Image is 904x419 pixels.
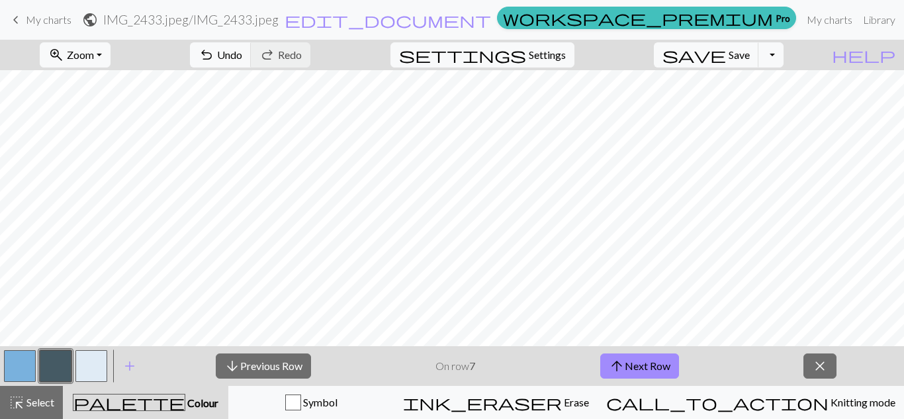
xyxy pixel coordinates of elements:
[729,48,750,61] span: Save
[435,358,475,374] p: On row
[399,46,526,64] span: settings
[73,393,185,412] span: palette
[562,396,589,408] span: Erase
[190,42,251,68] button: Undo
[224,357,240,375] span: arrow_downward
[600,353,679,379] button: Next Row
[48,46,64,64] span: zoom_in
[103,12,279,27] h2: IMG_2433.jpeg / IMG_2433.jpeg
[67,48,94,61] span: Zoom
[122,357,138,375] span: add
[24,396,54,408] span: Select
[8,9,71,31] a: My charts
[40,42,111,68] button: Zoom
[469,359,475,372] strong: 7
[26,13,71,26] span: My charts
[497,7,796,29] a: Pro
[858,7,901,33] a: Library
[185,396,218,409] span: Colour
[598,386,904,419] button: Knitting mode
[606,393,829,412] span: call_to_action
[403,393,562,412] span: ink_eraser
[217,48,242,61] span: Undo
[529,47,566,63] span: Settings
[399,47,526,63] i: Settings
[832,46,895,64] span: help
[199,46,214,64] span: undo
[9,393,24,412] span: highlight_alt
[285,11,491,29] span: edit_document
[8,11,24,29] span: keyboard_arrow_left
[654,42,759,68] button: Save
[812,357,828,375] span: close
[390,42,574,68] button: SettingsSettings
[394,386,598,419] button: Erase
[801,7,858,33] a: My charts
[216,353,311,379] button: Previous Row
[63,386,228,419] button: Colour
[662,46,726,64] span: save
[228,386,394,419] button: Symbol
[82,11,98,29] span: public
[301,396,338,408] span: Symbol
[829,396,895,408] span: Knitting mode
[503,9,773,27] span: workspace_premium
[609,357,625,375] span: arrow_upward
